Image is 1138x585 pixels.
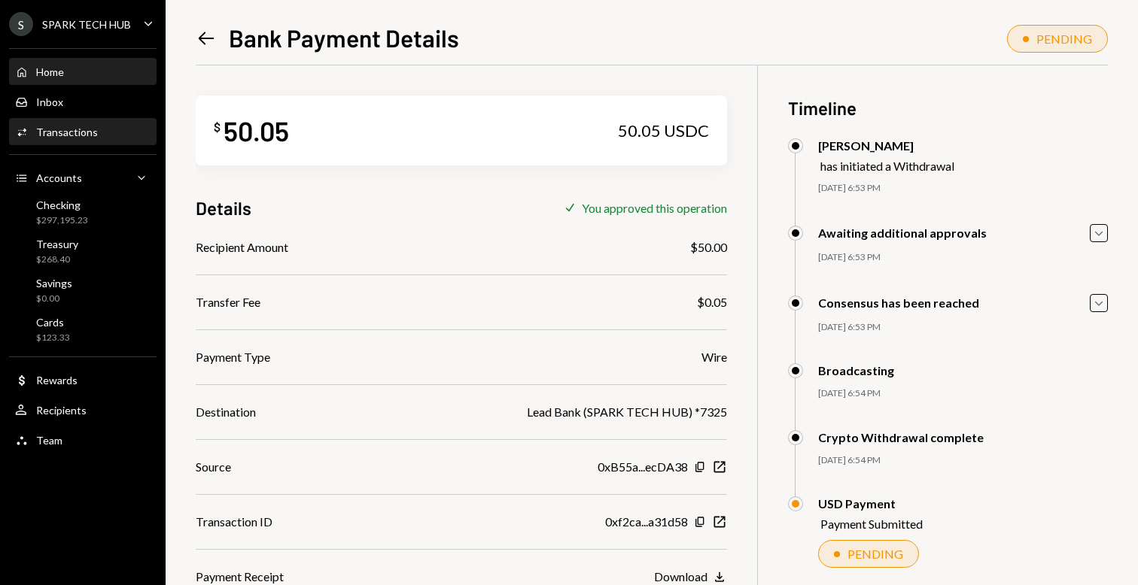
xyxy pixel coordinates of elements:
div: PENDING [847,547,903,561]
a: Home [9,58,157,85]
div: 50.05 USDC [618,120,709,141]
div: Destination [196,403,256,421]
div: Checking [36,199,88,211]
div: Download [654,569,707,583]
div: has initiated a Withdrawal [820,159,954,173]
div: Rewards [36,374,78,386]
a: Inbox [9,88,157,115]
div: $ [214,120,221,135]
div: Savings [36,277,72,289]
div: Crypto Withdrawal complete [818,430,984,444]
div: [PERSON_NAME] [818,138,954,153]
h3: Timeline [788,95,1108,120]
div: [DATE] 6:54 PM [818,387,1108,400]
div: Source [196,458,231,476]
div: 50.05 [224,114,289,147]
div: SPARK TECH HUB [42,18,131,31]
div: [DATE] 6:53 PM [818,182,1108,195]
div: Transaction ID [196,513,272,531]
div: Recipient Amount [196,238,288,256]
div: USD Payment [818,496,923,511]
a: Treasury$268.40 [9,233,157,269]
div: [DATE] 6:53 PM [818,251,1108,264]
div: [DATE] 6:53 PM [818,321,1108,334]
div: 0xf2ca...a31d58 [605,513,688,531]
div: Inbox [36,95,63,108]
div: Recipients [36,404,87,417]
div: Transactions [36,126,98,138]
div: S [9,12,33,36]
div: Broadcasting [818,363,894,377]
div: Home [36,65,64,78]
div: Wire [701,348,727,366]
h1: Bank Payment Details [229,23,459,53]
a: Savings$0.00 [9,272,157,308]
div: $50.00 [690,238,727,256]
div: $0.00 [36,292,72,305]
a: Rewards [9,366,157,393]
div: 0xB55a...ecDA38 [598,458,688,476]
div: You approved this operation [582,201,727,215]
div: PENDING [1036,32,1092,46]
div: Payment Submitted [820,517,923,531]
div: Cards [36,316,70,329]
div: Consensus has been reached [818,296,979,310]
div: Payment Type [196,348,270,366]
div: Lead Bank (SPARK TECH HUB) *7325 [527,403,727,421]
div: Treasury [36,238,78,250]
div: Awaiting additional approvals [818,226,987,240]
div: $0.05 [697,293,727,311]
h3: Details [196,196,251,220]
div: Accounts [36,171,82,184]
a: Transactions [9,118,157,145]
a: Cards$123.33 [9,311,157,347]
div: $123.33 [36,332,70,344]
a: Recipients [9,396,157,423]
div: $268.40 [36,253,78,266]
a: Checking$297,195.23 [9,194,157,230]
div: $297,195.23 [36,214,88,227]
a: Team [9,426,157,453]
div: Team [36,434,62,447]
div: Transfer Fee [196,293,260,311]
div: [DATE] 6:54 PM [818,454,1108,467]
a: Accounts [9,164,157,191]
